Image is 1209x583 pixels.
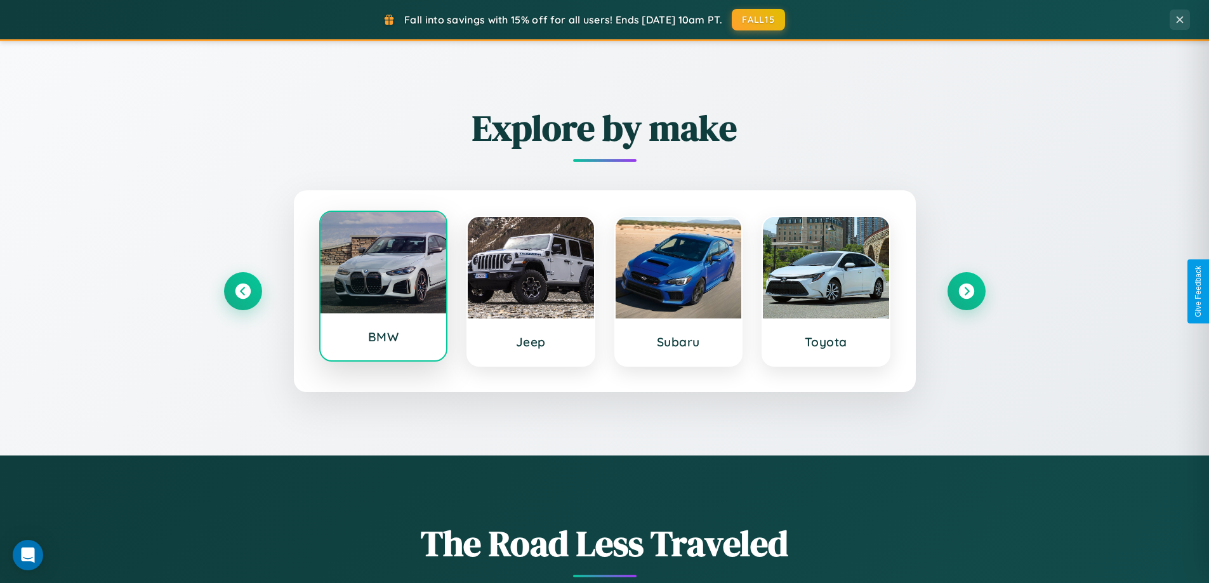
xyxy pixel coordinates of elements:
[732,9,785,30] button: FALL15
[224,103,986,152] h2: Explore by make
[13,540,43,570] div: Open Intercom Messenger
[628,334,729,350] h3: Subaru
[776,334,876,350] h3: Toyota
[1194,266,1203,317] div: Give Feedback
[333,329,434,344] h3: BMW
[480,334,581,350] h3: Jeep
[404,13,722,26] span: Fall into savings with 15% off for all users! Ends [DATE] 10am PT.
[224,519,986,568] h1: The Road Less Traveled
